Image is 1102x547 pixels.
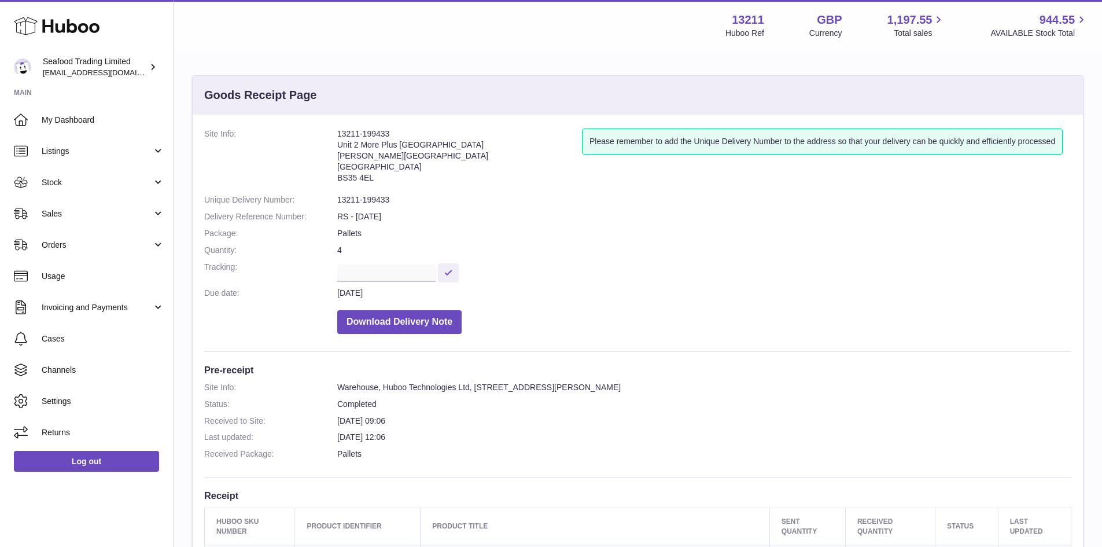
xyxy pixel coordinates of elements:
[769,508,845,545] th: Sent Quantity
[337,211,1071,222] dd: RS - [DATE]
[337,399,1071,410] dd: Completed
[42,302,152,313] span: Invoicing and Payments
[42,146,152,157] span: Listings
[42,365,164,376] span: Channels
[42,115,164,126] span: My Dashboard
[42,177,152,188] span: Stock
[204,288,337,299] dt: Due date:
[887,12,933,28] span: 1,197.55
[337,288,1071,299] dd: [DATE]
[1040,12,1075,28] span: 944.55
[204,129,337,189] dt: Site Info:
[204,432,337,443] dt: Last updated:
[887,12,946,39] a: 1,197.55 Total sales
[337,310,462,334] button: Download Delivery Note
[732,12,764,28] strong: 13211
[42,427,164,438] span: Returns
[295,508,421,545] th: Product Identifier
[990,28,1088,39] span: AVAILABLE Stock Total
[337,228,1071,239] dd: Pallets
[809,28,842,39] div: Currency
[43,68,170,77] span: [EMAIL_ADDRESS][DOMAIN_NAME]
[204,364,1071,376] h3: Pre-receipt
[204,416,337,427] dt: Received to Site:
[204,194,337,205] dt: Unique Delivery Number:
[337,194,1071,205] dd: 13211-199433
[204,382,337,393] dt: Site Info:
[337,432,1071,443] dd: [DATE] 12:06
[42,333,164,344] span: Cases
[204,449,337,460] dt: Received Package:
[817,12,842,28] strong: GBP
[337,129,582,189] address: 13211-199433 Unit 2 More Plus [GEOGRAPHIC_DATA] [PERSON_NAME][GEOGRAPHIC_DATA] [GEOGRAPHIC_DATA] ...
[43,56,147,78] div: Seafood Trading Limited
[42,240,152,251] span: Orders
[337,382,1071,393] dd: Warehouse, Huboo Technologies Ltd, [STREET_ADDRESS][PERSON_NAME]
[725,28,764,39] div: Huboo Ref
[337,449,1071,460] dd: Pallets
[42,208,152,219] span: Sales
[204,87,317,103] h3: Goods Receipt Page
[14,451,159,472] a: Log out
[204,489,1071,502] h3: Receipt
[337,245,1071,256] dd: 4
[14,58,31,76] img: online@rickstein.com
[42,396,164,407] span: Settings
[894,28,945,39] span: Total sales
[42,271,164,282] span: Usage
[204,262,337,282] dt: Tracking:
[204,211,337,222] dt: Delivery Reference Number:
[204,228,337,239] dt: Package:
[204,399,337,410] dt: Status:
[998,508,1071,545] th: Last updated
[845,508,935,545] th: Received Quantity
[582,129,1063,155] div: Please remember to add the Unique Delivery Number to the address so that your delivery can be qui...
[204,245,337,256] dt: Quantity:
[421,508,770,545] th: Product title
[990,12,1088,39] a: 944.55 AVAILABLE Stock Total
[935,508,998,545] th: Status
[205,508,295,545] th: Huboo SKU Number
[337,416,1071,427] dd: [DATE] 09:06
